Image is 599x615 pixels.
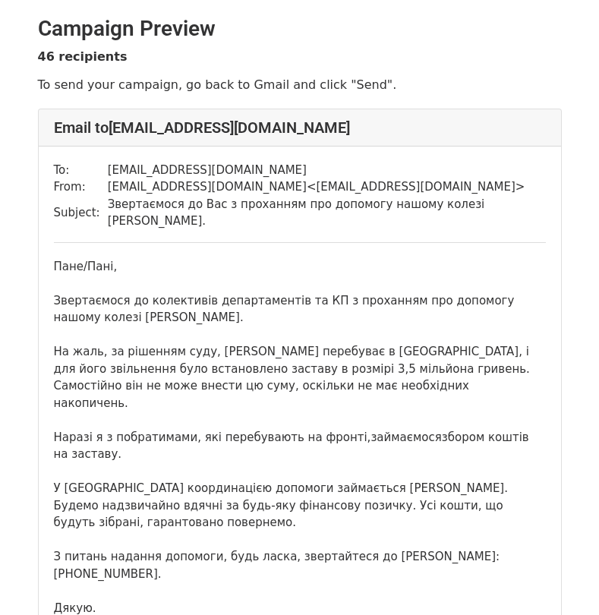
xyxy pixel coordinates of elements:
td: Subject: [54,196,108,230]
td: Звертаємося до Вас з проханням про допомогу нашому колезі [PERSON_NAME]. [108,196,546,230]
td: From: [54,178,108,196]
span: займаємося [370,430,441,444]
strong: 46 recipients [38,49,128,64]
h2: Campaign Preview [38,16,562,42]
td: [EMAIL_ADDRESS][DOMAIN_NAME] [108,162,546,179]
p: To send your campaign, go back to Gmail and click "Send". [38,77,562,93]
h4: Email to [EMAIL_ADDRESS][DOMAIN_NAME] [54,118,546,137]
td: To: [54,162,108,179]
td: [EMAIL_ADDRESS][DOMAIN_NAME] < [EMAIL_ADDRESS][DOMAIN_NAME] > [108,178,546,196]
